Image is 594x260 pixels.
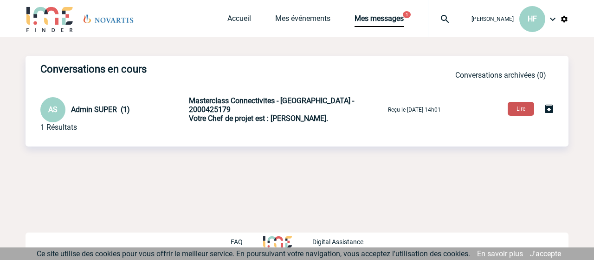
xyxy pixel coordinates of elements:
[40,123,77,132] div: 1 Résultats
[263,236,292,247] img: http://www.idealmeetingsevents.fr/
[37,249,470,258] span: Ce site utilise des cookies pour vous offrir le meilleur service. En poursuivant votre navigation...
[508,102,534,116] button: Lire
[48,105,58,114] span: AS
[40,105,441,113] a: AS Admin SUPER (1) Masterclass Connectivites - [GEOGRAPHIC_DATA] - 2000425179Votre Chef de projet...
[189,96,354,114] span: Masterclass Connectivites - [GEOGRAPHIC_DATA] - 2000425179
[455,71,546,80] a: Conversations archivées (0)
[530,249,561,258] a: J'accepte
[543,103,555,114] img: Archiver la conversation
[227,14,251,27] a: Accueil
[71,105,130,114] span: Admin SUPER (1)
[40,97,187,122] div: Conversation privée : Client - Agence
[231,237,263,246] a: FAQ
[477,249,523,258] a: En savoir plus
[388,107,441,113] p: Reçu le [DATE] 14h01
[403,11,411,18] button: 1
[471,16,514,22] span: [PERSON_NAME]
[275,14,330,27] a: Mes événements
[40,63,319,75] h3: Conversations en cours
[355,14,404,27] a: Mes messages
[528,14,537,23] span: HF
[500,104,543,113] a: Lire
[231,238,243,246] p: FAQ
[189,114,328,123] span: Votre Chef de projet est : [PERSON_NAME].
[312,238,363,246] p: Digital Assistance
[26,6,74,32] img: IME-Finder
